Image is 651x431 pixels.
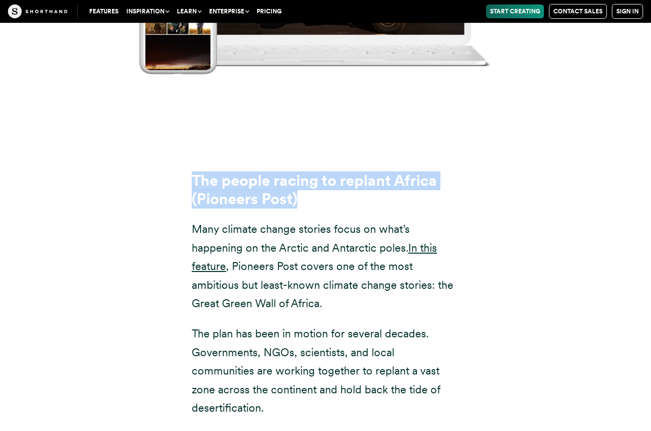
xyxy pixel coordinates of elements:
[192,220,459,313] p: Many climate change stories focus on what’s happening on the Arctic and Antarctic poles. , Pionee...
[486,4,544,18] a: Start Creating
[205,4,253,18] button: Enterprise
[549,4,607,19] a: Contact Sales
[122,4,173,18] button: Inspiration
[612,4,643,19] a: Sign in
[173,4,205,18] button: Learn
[253,4,285,18] a: Pricing
[192,324,459,417] p: The plan has been in motion for several decades. Governments, NGOs, scientists, and local communi...
[8,4,67,18] img: The Craft
[192,171,437,208] strong: The people racing to replant Africa (Pioneers Post)
[85,4,122,18] a: Features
